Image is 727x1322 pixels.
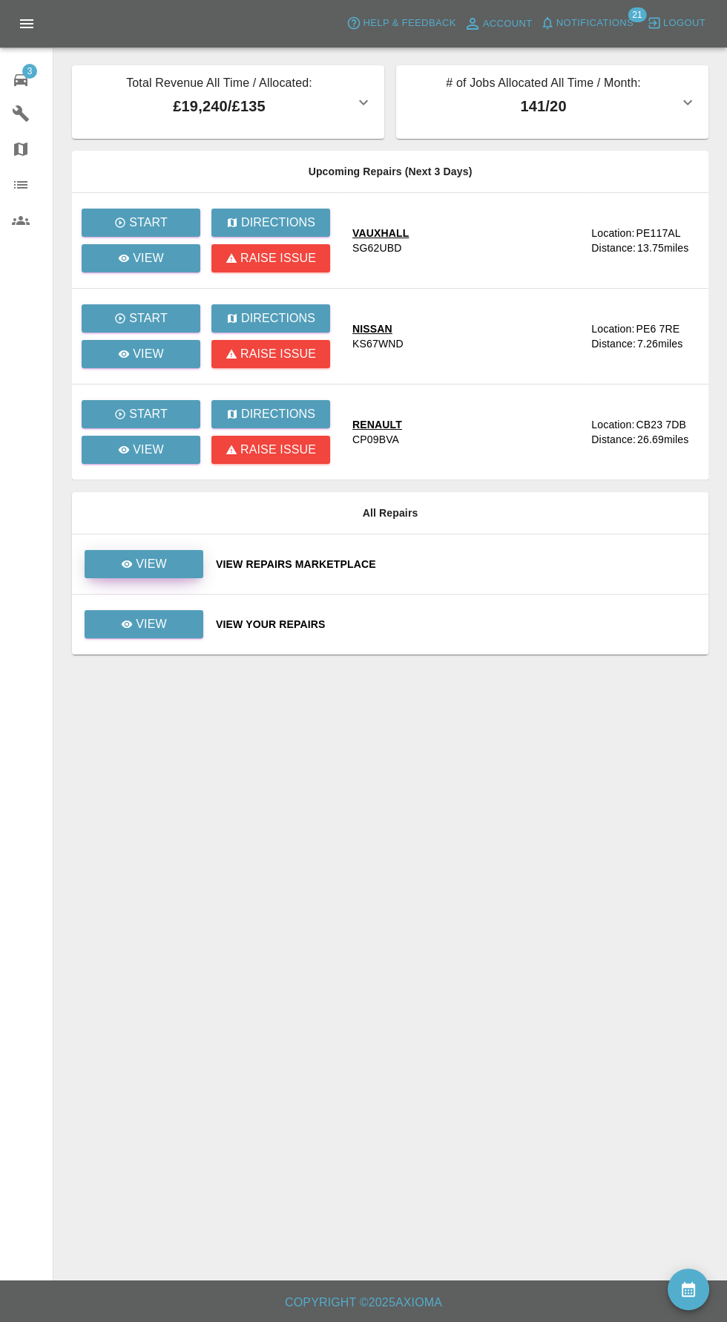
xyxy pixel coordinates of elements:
p: Start [129,214,168,232]
div: KS67WND [352,336,404,351]
span: Account [483,16,533,33]
a: View Repairs Marketplace [216,557,697,572]
a: View [85,550,203,578]
p: View [133,441,164,459]
button: Directions [211,400,330,428]
p: View [136,615,167,633]
a: View [84,557,204,569]
span: Notifications [556,15,634,32]
p: Start [129,405,168,423]
button: Logout [643,12,709,35]
button: Notifications [536,12,637,35]
th: Upcoming Repairs (Next 3 Days) [72,151,708,193]
div: CB23 7DB [636,417,685,432]
div: Location: [591,321,634,336]
button: Start [82,209,200,237]
a: Location:PE6 7REDistance:7.26miles [591,321,697,351]
p: Directions [241,405,315,423]
h6: Copyright © 2025 Axioma [12,1292,715,1313]
div: PE117AL [636,226,680,240]
div: Location: [591,417,634,432]
p: View [133,345,164,363]
div: 26.69 miles [637,432,697,447]
a: View [82,244,200,272]
p: View [136,555,167,573]
button: Total Revenue All Time / Allocated:£19,240/£135 [72,65,384,139]
span: Help & Feedback [363,15,455,32]
div: Distance: [591,336,636,351]
div: VAUXHALL [352,226,409,240]
div: NISSAN [352,321,404,336]
a: View [85,610,203,638]
a: Location:PE117ALDistance:13.75miles [591,226,697,255]
div: CP09BVA [352,432,399,447]
p: Raise issue [240,441,316,459]
p: Directions [241,310,315,327]
button: Raise issue [211,244,330,272]
div: RENAULT [352,417,402,432]
p: Total Revenue All Time / Allocated: [84,74,355,95]
button: availability [668,1269,709,1310]
button: Raise issue [211,340,330,368]
div: Distance: [591,432,636,447]
div: 13.75 miles [637,240,697,255]
button: Directions [211,209,330,237]
p: 141 / 20 [408,95,679,117]
a: Account [460,12,536,36]
button: Help & Feedback [343,12,459,35]
div: SG62UBD [352,240,401,255]
a: View Your Repairs [216,617,697,632]
p: £19,240 / £135 [84,95,355,117]
button: Raise issue [211,436,330,464]
p: Raise issue [240,345,316,363]
p: Raise issue [240,249,316,267]
div: Distance: [591,240,636,255]
button: Open drawer [9,6,45,42]
button: Start [82,304,200,333]
button: # of Jobs Allocated All Time / Month:141/20 [396,65,708,139]
span: 21 [628,7,646,22]
button: Start [82,400,200,428]
p: Directions [241,214,315,232]
a: View [84,618,204,629]
div: 7.26 miles [637,336,697,351]
th: All Repairs [72,492,708,534]
span: 3 [22,64,37,79]
div: PE6 7RE [636,321,680,336]
span: Logout [663,15,705,32]
div: Location: [591,226,634,240]
p: # of Jobs Allocated All Time / Month: [408,74,679,95]
a: NISSANKS67WND [352,321,579,351]
p: Start [129,310,168,327]
a: View [82,340,200,368]
a: Location:CB23 7DBDistance:26.69miles [591,417,697,447]
a: RENAULTCP09BVA [352,417,579,447]
button: Directions [211,304,330,333]
p: View [133,249,164,267]
a: VAUXHALLSG62UBD [352,226,579,255]
a: View [82,436,200,464]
